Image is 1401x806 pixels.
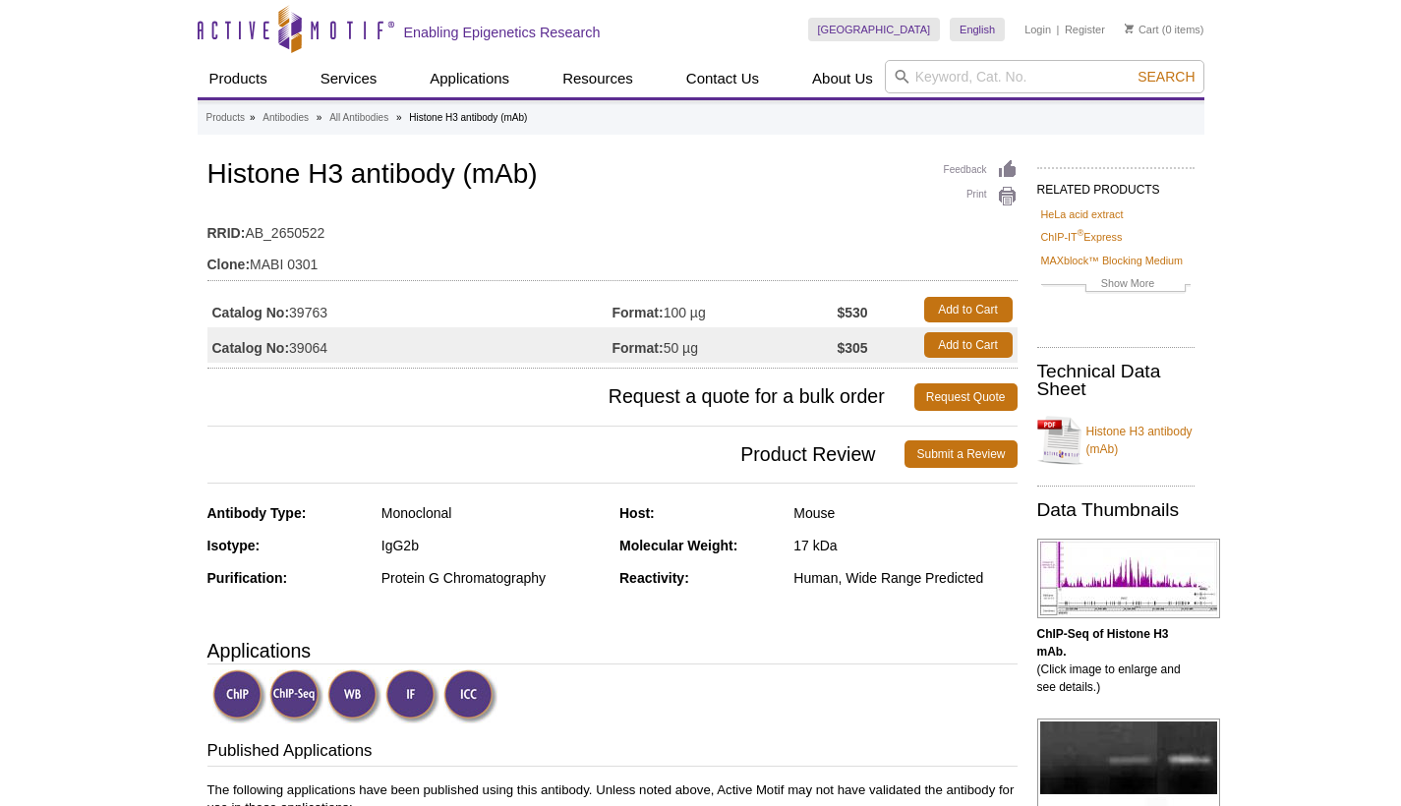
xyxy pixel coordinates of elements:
strong: Format: [613,339,664,357]
a: Contact Us [674,60,771,97]
sup: ® [1078,229,1084,239]
span: Product Review [207,440,905,468]
button: Search [1132,68,1200,86]
h2: Enabling Epigenetics Research [404,24,601,41]
div: 17 kDa [793,537,1017,554]
span: Search [1138,69,1195,85]
img: Immunocytochemistry Validated [443,669,497,723]
a: Cart [1125,23,1159,36]
h1: Histone H3 antibody (mAb) [207,159,1018,193]
a: Submit a Review [905,440,1017,468]
h2: Data Thumbnails [1037,501,1195,519]
li: » [250,112,256,123]
b: ChIP-Seq of Histone H3 mAb. [1037,627,1169,659]
td: 39763 [207,292,613,327]
li: » [317,112,322,123]
td: MABI 0301 [207,244,1018,275]
h3: Applications [207,636,1018,665]
strong: RRID: [207,224,246,242]
img: Your Cart [1125,24,1134,33]
a: Products [198,60,279,97]
h2: Technical Data Sheet [1037,363,1195,398]
a: Request Quote [914,383,1018,411]
strong: Clone: [207,256,251,273]
div: Protein G Chromatography [381,569,605,587]
strong: $530 [837,304,867,321]
li: | [1057,18,1060,41]
li: Histone H3 antibody (mAb) [409,112,527,123]
a: MAXblock™ Blocking Medium [1041,252,1184,269]
a: Services [309,60,389,97]
a: Add to Cart [924,332,1013,358]
div: IgG2b [381,537,605,554]
span: Request a quote for a bulk order [207,383,914,411]
a: Register [1065,23,1105,36]
td: 100 µg [613,292,838,327]
a: Login [1024,23,1051,36]
strong: Purification: [207,570,288,586]
a: ChIP-IT®Express [1041,228,1123,246]
strong: $305 [837,339,867,357]
img: Western Blot Validated [327,669,381,723]
h3: Published Applications [207,739,1018,767]
img: Immunofluorescence Validated [385,669,439,723]
strong: Catalog No: [212,304,290,321]
a: HeLa acid extract [1041,205,1124,223]
input: Keyword, Cat. No. [885,60,1204,93]
p: (Click image to enlarge and see details.) [1037,625,1195,696]
a: Add to Cart [924,297,1013,322]
img: ChIP Validated [212,669,266,723]
a: Show More [1041,274,1191,297]
strong: Antibody Type: [207,505,307,521]
strong: Host: [619,505,655,521]
strong: Catalog No: [212,339,290,357]
h2: RELATED PRODUCTS [1037,167,1195,202]
strong: Isotype: [207,538,261,553]
a: Products [206,109,245,127]
a: Applications [418,60,521,97]
a: About Us [800,60,885,97]
img: Histone H3 antibody (mAb) tested by ChIP-Seq. [1037,539,1220,618]
a: English [950,18,1005,41]
div: Mouse [793,504,1017,522]
a: All Antibodies [329,109,388,127]
div: Human, Wide Range Predicted [793,569,1017,587]
td: 50 µg [613,327,838,363]
a: Feedback [944,159,1018,181]
strong: Molecular Weight: [619,538,737,553]
a: [GEOGRAPHIC_DATA] [808,18,941,41]
a: Resources [551,60,645,97]
li: » [396,112,402,123]
div: Monoclonal [381,504,605,522]
a: Antibodies [263,109,309,127]
a: Print [944,186,1018,207]
img: ChIP-Seq Validated [269,669,323,723]
strong: Format: [613,304,664,321]
strong: Reactivity: [619,570,689,586]
li: (0 items) [1125,18,1204,41]
td: AB_2650522 [207,212,1018,244]
td: 39064 [207,327,613,363]
a: Histone H3 antibody (mAb) [1037,411,1195,470]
